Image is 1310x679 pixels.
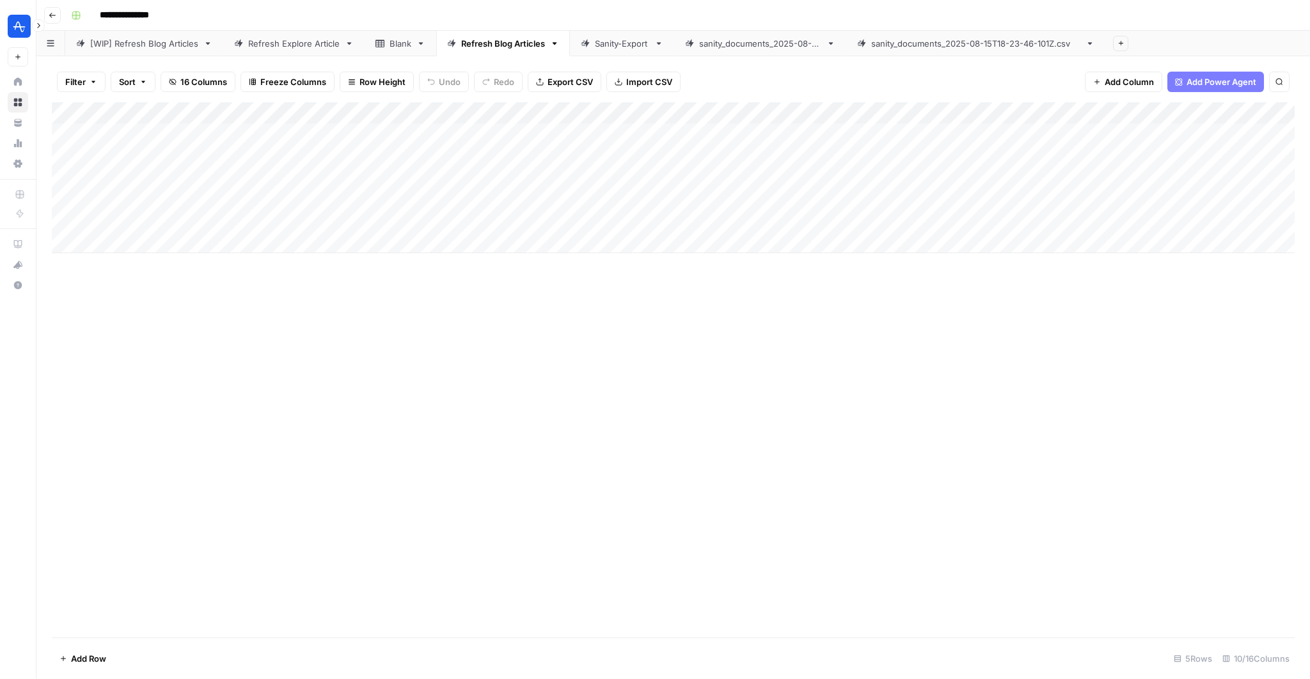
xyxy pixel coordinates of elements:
[1105,75,1154,88] span: Add Column
[8,153,28,174] a: Settings
[340,72,414,92] button: Row Height
[65,31,223,56] a: [WIP] Refresh Blog Articles
[241,72,335,92] button: Freeze Columns
[419,72,469,92] button: Undo
[65,75,86,88] span: Filter
[8,92,28,113] a: Browse
[8,133,28,153] a: Usage
[1085,72,1162,92] button: Add Column
[359,75,406,88] span: Row Height
[1217,648,1295,669] div: 10/16 Columns
[871,37,1080,50] div: sanity_documents_2025-08-15T18-23-46-101Z.csv
[119,75,136,88] span: Sort
[8,254,28,275] button: What's new?
[8,10,28,42] button: Workspace: Amplitude
[8,275,28,295] button: Help + Support
[8,255,28,274] div: What's new?
[674,31,846,56] a: sanity_documents_[DATE].csv
[161,72,235,92] button: 16 Columns
[1169,648,1217,669] div: 5 Rows
[570,31,674,56] a: Sanity-Export
[90,37,198,50] div: [WIP] Refresh Blog Articles
[248,37,340,50] div: Refresh Explore Article
[461,37,545,50] div: Refresh Blog Articles
[548,75,593,88] span: Export CSV
[846,31,1105,56] a: sanity_documents_2025-08-15T18-23-46-101Z.csv
[439,75,461,88] span: Undo
[52,648,114,669] button: Add Row
[606,72,681,92] button: Import CSV
[8,113,28,133] a: Your Data
[390,37,411,50] div: Blank
[528,72,601,92] button: Export CSV
[595,37,649,50] div: Sanity-Export
[1187,75,1256,88] span: Add Power Agent
[436,31,570,56] a: Refresh Blog Articles
[57,72,106,92] button: Filter
[260,75,326,88] span: Freeze Columns
[626,75,672,88] span: Import CSV
[71,652,106,665] span: Add Row
[494,75,514,88] span: Redo
[365,31,436,56] a: Blank
[8,234,28,254] a: AirOps Academy
[111,72,155,92] button: Sort
[1167,72,1264,92] button: Add Power Agent
[699,37,821,50] div: sanity_documents_[DATE].csv
[180,75,227,88] span: 16 Columns
[8,72,28,92] a: Home
[8,15,31,38] img: Amplitude Logo
[474,72,523,92] button: Redo
[223,31,365,56] a: Refresh Explore Article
